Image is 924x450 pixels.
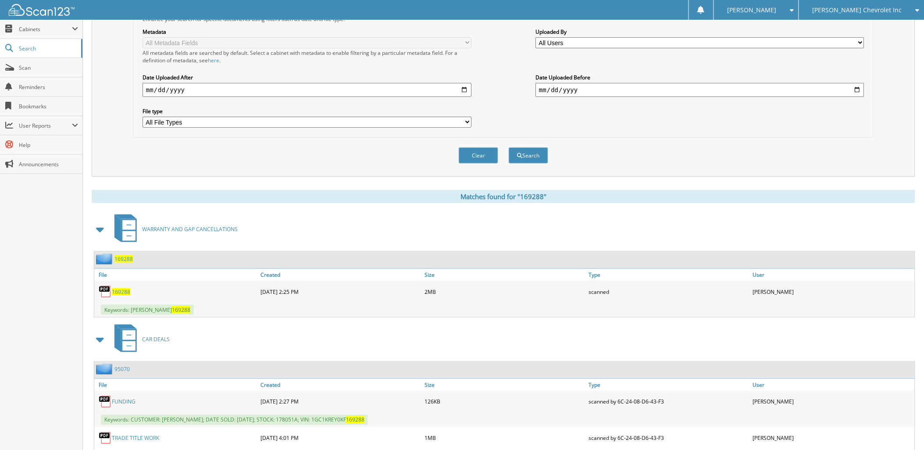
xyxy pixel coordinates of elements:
[19,83,78,91] span: Reminders
[751,283,915,300] div: [PERSON_NAME]
[92,190,915,203] div: Matches found for "169288"
[109,212,238,246] a: WARRANTY AND GAP CANCELLATIONS
[19,64,78,71] span: Scan
[258,283,422,300] div: [DATE] 2:25 PM
[19,161,78,168] span: Announcements
[96,254,114,264] img: folder2.png
[101,305,194,315] span: Keywords: [PERSON_NAME]
[422,283,586,300] div: 2MB
[19,103,78,110] span: Bookmarks
[208,57,219,64] a: here
[143,74,471,81] label: Date Uploaded After
[19,25,72,33] span: Cabinets
[346,416,364,424] span: 169288
[422,269,586,281] a: Size
[143,49,471,64] div: All metadata fields are searched by default. Select a cabinet with metadata to enable filtering b...
[94,379,258,391] a: File
[258,429,422,447] div: [DATE] 4:01 PM
[9,4,75,16] img: scan123-logo-white.svg
[751,429,915,447] div: [PERSON_NAME]
[587,283,751,300] div: scanned
[109,322,170,357] a: CAR DEALS
[99,432,112,445] img: PDF.png
[535,74,864,81] label: Date Uploaded Before
[587,429,751,447] div: scanned by 6C-24-08-D6-43-F3
[99,395,112,408] img: PDF.png
[258,269,422,281] a: Created
[535,83,864,97] input: end
[143,107,471,115] label: File type
[112,435,159,442] a: TRADE TITLE WORK
[422,379,586,391] a: Size
[459,147,498,164] button: Clear
[19,45,77,52] span: Search
[535,28,864,36] label: Uploaded By
[172,306,190,314] span: 169288
[19,141,78,149] span: Help
[114,255,133,263] a: 169288
[142,225,238,233] span: WARRANTY AND GAP CANCELLATIONS
[422,393,586,411] div: 126KB
[728,7,777,13] span: [PERSON_NAME]
[94,269,258,281] a: File
[96,364,114,375] img: folder2.png
[587,269,751,281] a: Type
[422,429,586,447] div: 1MB
[19,122,72,129] span: User Reports
[813,7,902,13] span: [PERSON_NAME] Chevrolet Inc
[112,288,130,296] a: 169288
[587,393,751,411] div: scanned by 6C-24-08-D6-43-F3
[509,147,548,164] button: Search
[101,415,368,425] span: Keywords: CUSTOMER: [PERSON_NAME]; DATE SOLD: [DATE]; STOCK: 178051A; VIN: 1GC1KREY0KF
[99,285,112,298] img: PDF.png
[143,83,471,97] input: start
[587,379,751,391] a: Type
[751,393,915,411] div: [PERSON_NAME]
[258,379,422,391] a: Created
[751,269,915,281] a: User
[142,336,170,343] span: CAR DEALS
[751,379,915,391] a: User
[112,398,136,406] a: FUNDING
[143,28,471,36] label: Metadata
[114,365,130,373] a: 95070
[258,393,422,411] div: [DATE] 2:27 PM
